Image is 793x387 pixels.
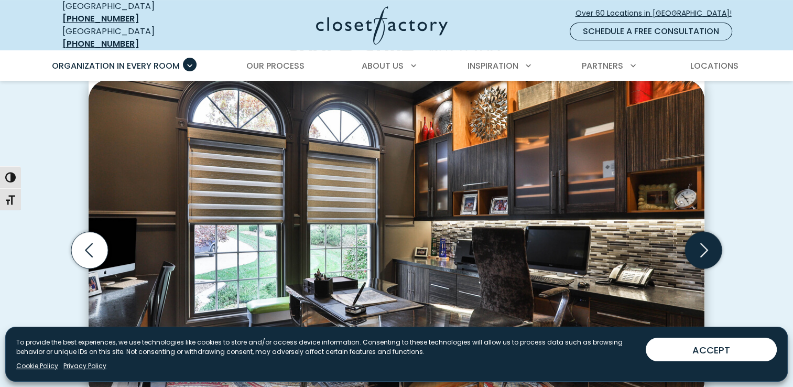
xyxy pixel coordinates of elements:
nav: Primary Menu [45,51,749,81]
span: Over 60 Locations in [GEOGRAPHIC_DATA]! [575,8,740,19]
a: Privacy Policy [63,361,106,371]
span: Locations [690,60,738,72]
a: [PHONE_NUMBER] [62,38,139,50]
a: [PHONE_NUMBER] [62,13,139,25]
img: Closet Factory Logo [316,6,448,45]
button: ACCEPT [646,338,777,361]
button: Previous slide [67,228,112,273]
span: Our Process [246,60,305,72]
span: Inspiration [468,60,518,72]
a: Schedule a Free Consultation [570,23,732,40]
span: About Us [362,60,404,72]
a: Over 60 Locations in [GEOGRAPHIC_DATA]! [575,4,741,23]
span: Partners [582,60,623,72]
span: Organization in Every Room [52,60,180,72]
p: To provide the best experiences, we use technologies like cookies to store and/or access device i... [16,338,637,357]
a: Cookie Policy [16,361,58,371]
div: [GEOGRAPHIC_DATA] [62,25,214,50]
button: Next slide [681,228,726,273]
